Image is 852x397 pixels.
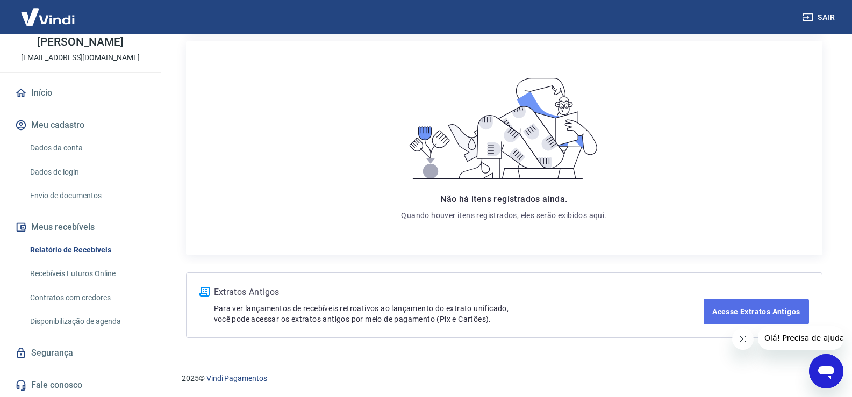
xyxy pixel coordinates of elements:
a: Disponibilização de agenda [26,311,148,333]
a: Acesse Extratos Antigos [704,299,808,324]
p: Para ver lançamentos de recebíveis retroativos ao lançamento do extrato unificado, você pode aces... [214,303,704,324]
img: ícone [199,287,210,297]
a: Dados da conta [26,137,148,159]
p: [EMAIL_ADDRESS][DOMAIN_NAME] [21,52,140,63]
a: Início [13,81,148,105]
iframe: Fechar mensagem [732,328,754,350]
p: Extratos Antigos [214,286,704,299]
a: Relatório de Recebíveis [26,239,148,261]
iframe: Mensagem da empresa [758,326,843,350]
iframe: Botão para abrir a janela de mensagens [809,354,843,388]
button: Meu cadastro [13,113,148,137]
a: Fale conosco [13,373,148,397]
span: Olá! Precisa de ajuda? [6,8,90,16]
img: Vindi [13,1,83,33]
a: Vindi Pagamentos [206,374,267,382]
a: Dados de login [26,161,148,183]
button: Meus recebíveis [13,215,148,239]
p: [PERSON_NAME] [37,37,123,48]
a: Recebíveis Futuros Online [26,263,148,285]
a: Segurança [13,341,148,365]
a: Envio de documentos [26,185,148,207]
p: Quando houver itens registrados, eles serão exibidos aqui. [401,210,606,221]
button: Sair [800,8,839,27]
span: Não há itens registrados ainda. [440,194,567,204]
p: 2025 © [182,373,826,384]
a: Contratos com credores [26,287,148,309]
